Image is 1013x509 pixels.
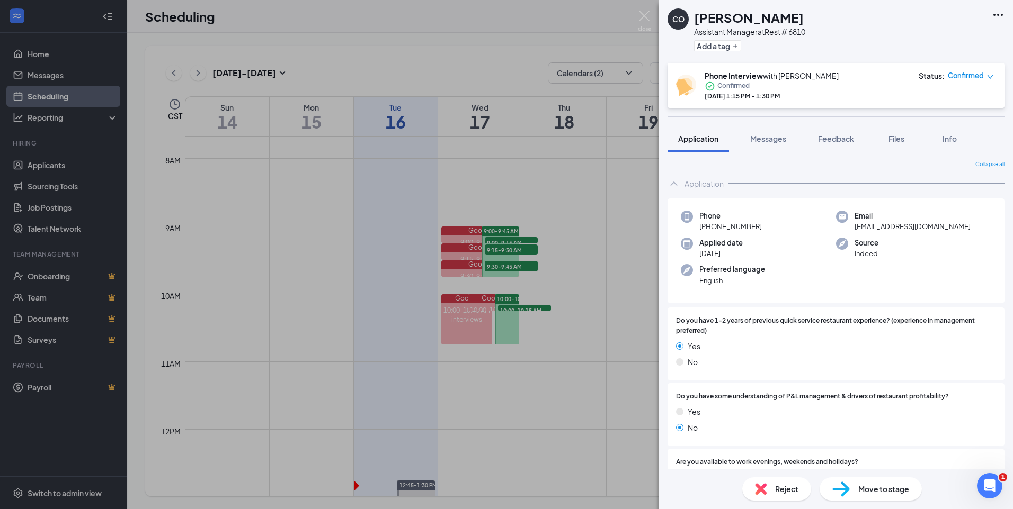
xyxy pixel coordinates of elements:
span: Reject [775,483,798,495]
button: PlusAdd a tag [694,40,741,51]
span: Feedback [818,134,854,143]
span: Applied date [699,238,743,248]
span: Indeed [855,248,878,259]
svg: CheckmarkCircle [705,81,715,92]
span: Move to stage [858,483,909,495]
span: No [688,422,698,433]
span: 1 [999,473,1007,481]
div: with [PERSON_NAME] [705,70,839,81]
svg: Plus [732,43,739,49]
div: Application [685,178,724,189]
span: Messages [750,134,786,143]
span: Confirmed [717,81,750,92]
span: [PHONE_NUMBER] [699,221,762,232]
div: Assistant Manager at Rest # 6810 [694,26,805,37]
span: Are you available to work evenings, weekends and holidays? [676,457,858,467]
span: down [987,73,994,80]
span: Source [855,238,878,248]
span: Collapse all [975,160,1005,169]
div: Status : [919,70,945,81]
span: Email [855,211,971,221]
span: Info [943,134,957,143]
svg: ChevronUp [668,177,680,190]
span: Do you have 1-2 years of previous quick service restaurant experience? (experience in management ... [676,316,996,336]
span: English [699,275,765,286]
span: [DATE] [699,248,743,259]
svg: Ellipses [992,8,1005,21]
span: Confirmed [948,70,984,81]
h1: [PERSON_NAME] [694,8,804,26]
span: [EMAIL_ADDRESS][DOMAIN_NAME] [855,221,971,232]
span: Yes [688,340,700,352]
span: No [688,356,698,368]
span: Do you have some understanding of P&L management & drivers of restaurant profitability? [676,392,949,402]
b: Phone Interview [705,71,763,80]
div: CO [672,14,685,24]
div: [DATE] 1:15 PM - 1:30 PM [705,92,839,101]
iframe: Intercom live chat [977,473,1002,498]
span: Phone [699,211,762,221]
span: Preferred language [699,264,765,275]
span: Application [678,134,718,143]
span: Yes [688,406,700,417]
span: Files [888,134,904,143]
